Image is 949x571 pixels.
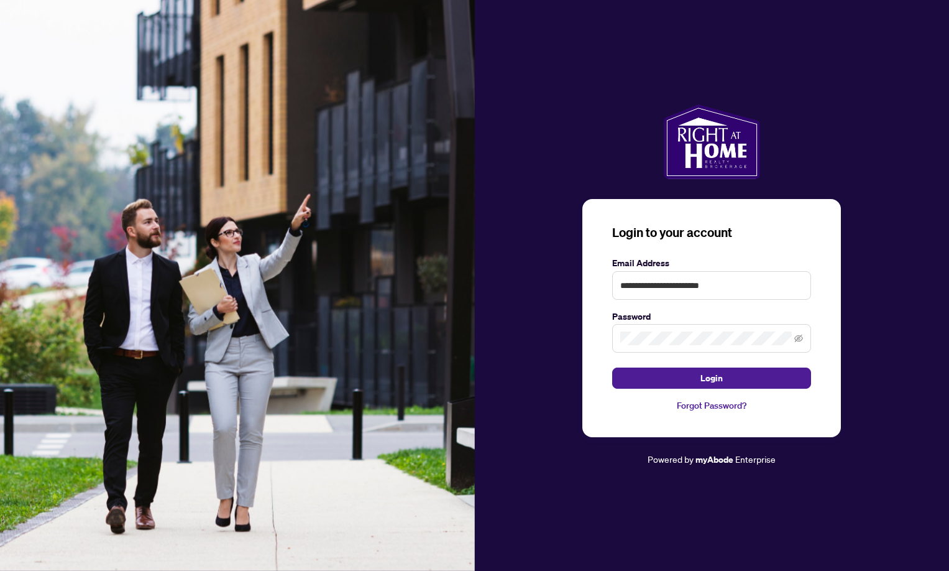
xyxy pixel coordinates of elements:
span: Enterprise [735,453,776,465]
label: Email Address [612,256,811,270]
a: myAbode [695,453,733,467]
img: ma-logo [664,104,760,179]
label: Password [612,310,811,323]
button: Login [612,368,811,389]
span: Login [700,368,723,388]
span: eye-invisible [794,334,803,343]
span: Powered by [648,453,694,465]
a: Forgot Password? [612,399,811,412]
h3: Login to your account [612,224,811,241]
